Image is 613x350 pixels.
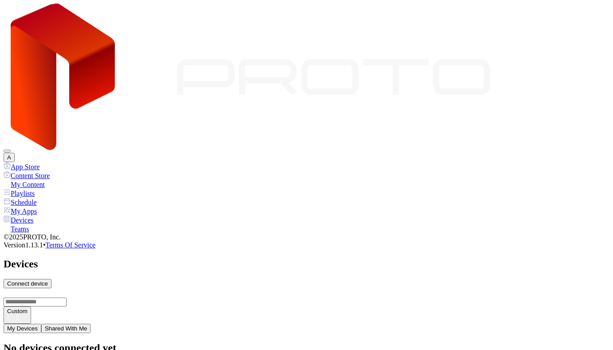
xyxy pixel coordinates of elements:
[4,207,609,215] a: My Apps
[4,224,609,233] a: Teams
[4,162,609,171] a: App Store
[7,280,48,287] div: Connect device
[4,241,46,249] span: Version 1.13.1 •
[41,324,91,333] button: Shared With Me
[4,171,609,180] a: Content Store
[4,306,31,324] button: Custom
[4,279,51,288] button: Connect device
[4,215,609,224] a: Devices
[4,180,609,189] a: My Content
[4,258,609,270] h2: Devices
[7,308,28,314] div: Custom
[4,233,609,241] div: © 2025 PROTO, Inc.
[4,324,41,333] button: My Devices
[46,241,96,249] a: Terms Of Service
[4,153,15,162] button: A
[4,189,609,198] a: Playlists
[4,198,609,207] a: Schedule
